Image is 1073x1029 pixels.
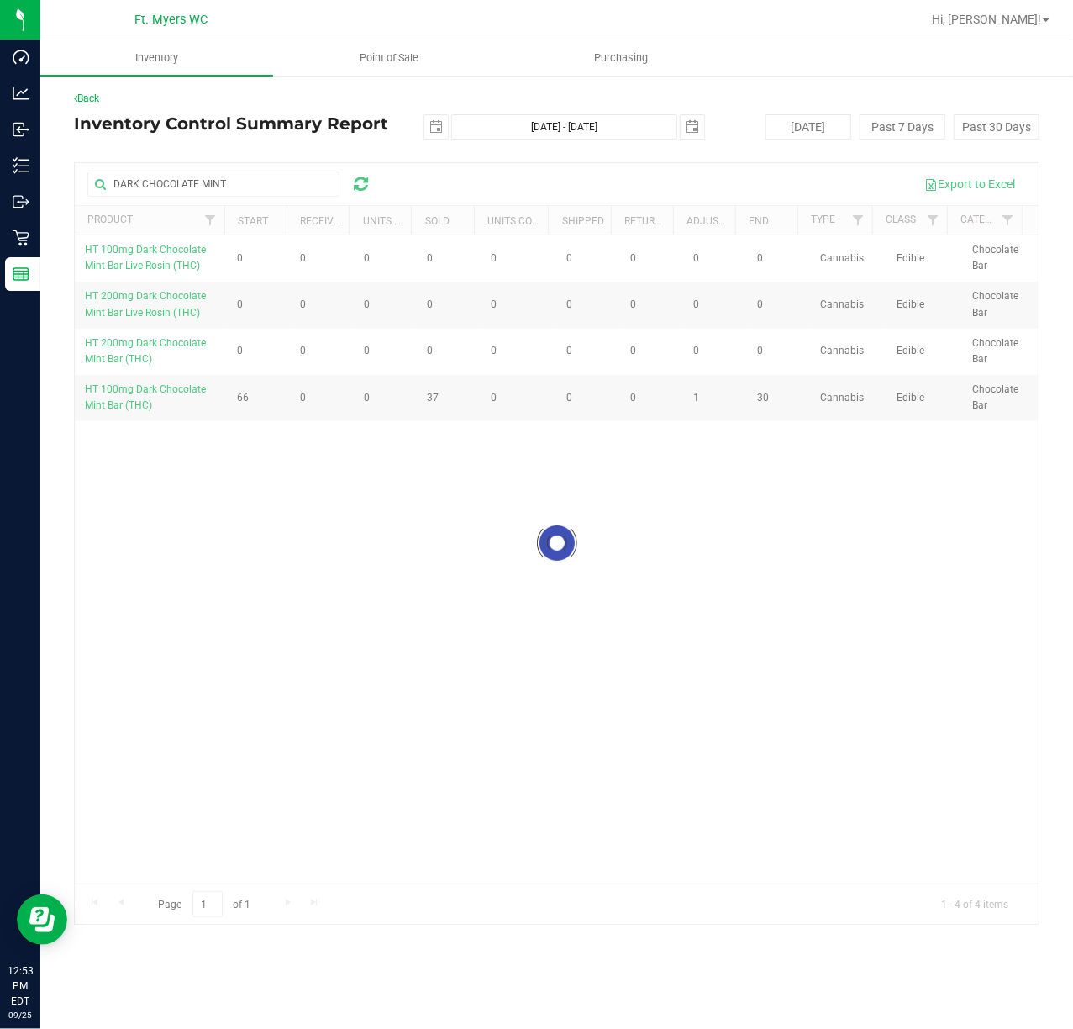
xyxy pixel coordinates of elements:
[13,49,29,66] inline-svg: Dashboard
[505,40,738,76] a: Purchasing
[13,266,29,282] inline-svg: Reports
[135,13,208,27] span: Ft. Myers WC
[13,193,29,210] inline-svg: Outbound
[932,13,1041,26] span: Hi, [PERSON_NAME]!
[74,114,396,133] h4: Inventory Control Summary Report
[40,40,273,76] a: Inventory
[681,115,704,139] span: select
[954,114,1039,140] button: Past 30 Days
[860,114,945,140] button: Past 7 Days
[74,92,99,104] a: Back
[113,50,201,66] span: Inventory
[8,1009,33,1021] p: 09/25
[13,157,29,174] inline-svg: Inventory
[273,40,506,76] a: Point of Sale
[8,963,33,1009] p: 12:53 PM EDT
[571,50,671,66] span: Purchasing
[13,121,29,138] inline-svg: Inbound
[424,115,448,139] span: select
[765,114,851,140] button: [DATE]
[13,230,29,246] inline-svg: Retail
[17,894,67,945] iframe: Resource center
[337,50,441,66] span: Point of Sale
[13,85,29,102] inline-svg: Analytics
